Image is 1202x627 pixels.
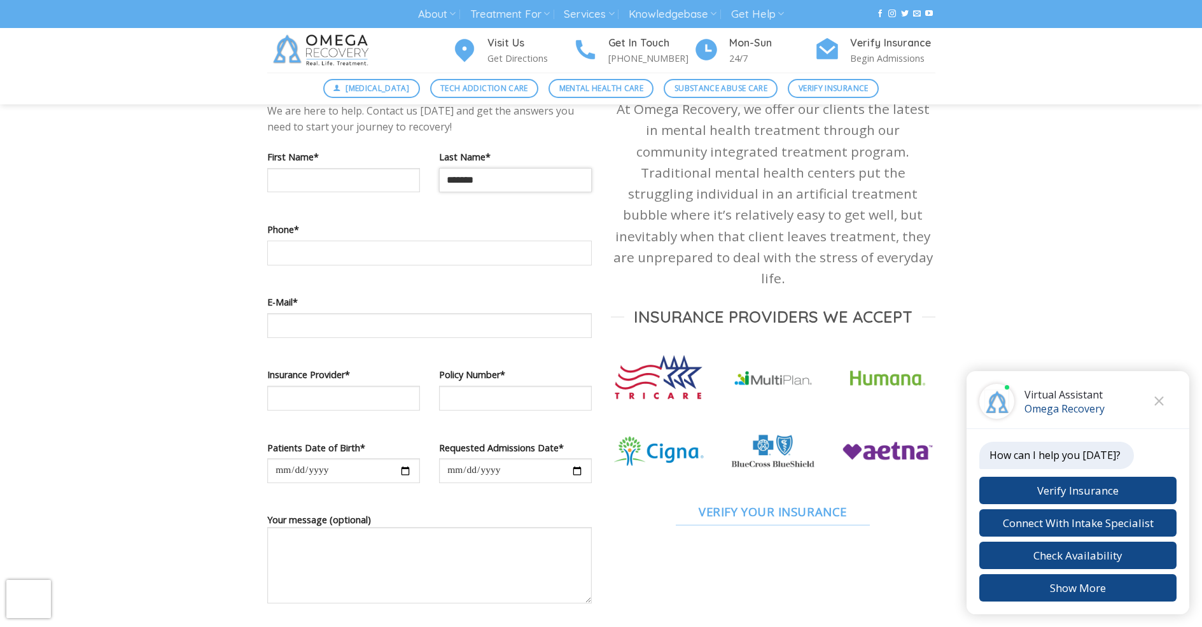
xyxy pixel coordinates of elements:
[901,10,909,18] a: Follow on Twitter
[608,51,694,66] p: [PHONE_NUMBER]
[611,497,935,526] a: Verify Your Insurance
[549,79,653,98] a: Mental Health Care
[850,51,935,66] p: Begin Admissions
[925,10,933,18] a: Follow on YouTube
[267,222,592,237] label: Phone*
[267,150,420,164] label: First Name*
[913,10,921,18] a: Send us an email
[323,79,420,98] a: [MEDICAL_DATA]
[470,3,550,26] a: Treatment For
[267,295,592,309] label: E-Mail*
[267,28,379,73] img: Omega Recovery
[788,79,879,98] a: Verify Insurance
[430,79,539,98] a: Tech Addiction Care
[850,35,935,52] h4: Verify Insurance
[564,3,614,26] a: Services
[799,82,869,94] span: Verify Insurance
[440,82,528,94] span: Tech Addiction Care
[267,512,592,612] label: Your message (optional)
[699,502,847,521] span: Verify Your Insurance
[664,79,778,98] a: Substance Abuse Care
[487,35,573,52] h4: Visit Us
[559,82,643,94] span: Mental Health Care
[439,440,592,455] label: Requested Admissions Date*
[729,35,814,52] h4: Mon-Sun
[888,10,896,18] a: Follow on Instagram
[452,35,573,66] a: Visit Us Get Directions
[731,3,784,26] a: Get Help
[439,150,592,164] label: Last Name*
[729,51,814,66] p: 24/7
[573,35,694,66] a: Get In Touch [PHONE_NUMBER]
[629,3,716,26] a: Knowledgebase
[267,103,592,136] p: We are here to help. Contact us [DATE] and get the answers you need to start your journey to reco...
[439,367,592,382] label: Policy Number*
[876,10,884,18] a: Follow on Facebook
[346,82,409,94] span: [MEDICAL_DATA]
[418,3,456,26] a: About
[608,35,694,52] h4: Get In Touch
[634,306,912,327] span: Insurance Providers we Accept
[267,440,420,455] label: Patients Date of Birth*
[267,367,420,382] label: Insurance Provider*
[611,99,935,289] p: At Omega Recovery, we offer our clients the latest in mental health treatment through our communi...
[814,35,935,66] a: Verify Insurance Begin Admissions
[674,82,767,94] span: Substance Abuse Care
[487,51,573,66] p: Get Directions
[267,527,592,603] textarea: Your message (optional)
